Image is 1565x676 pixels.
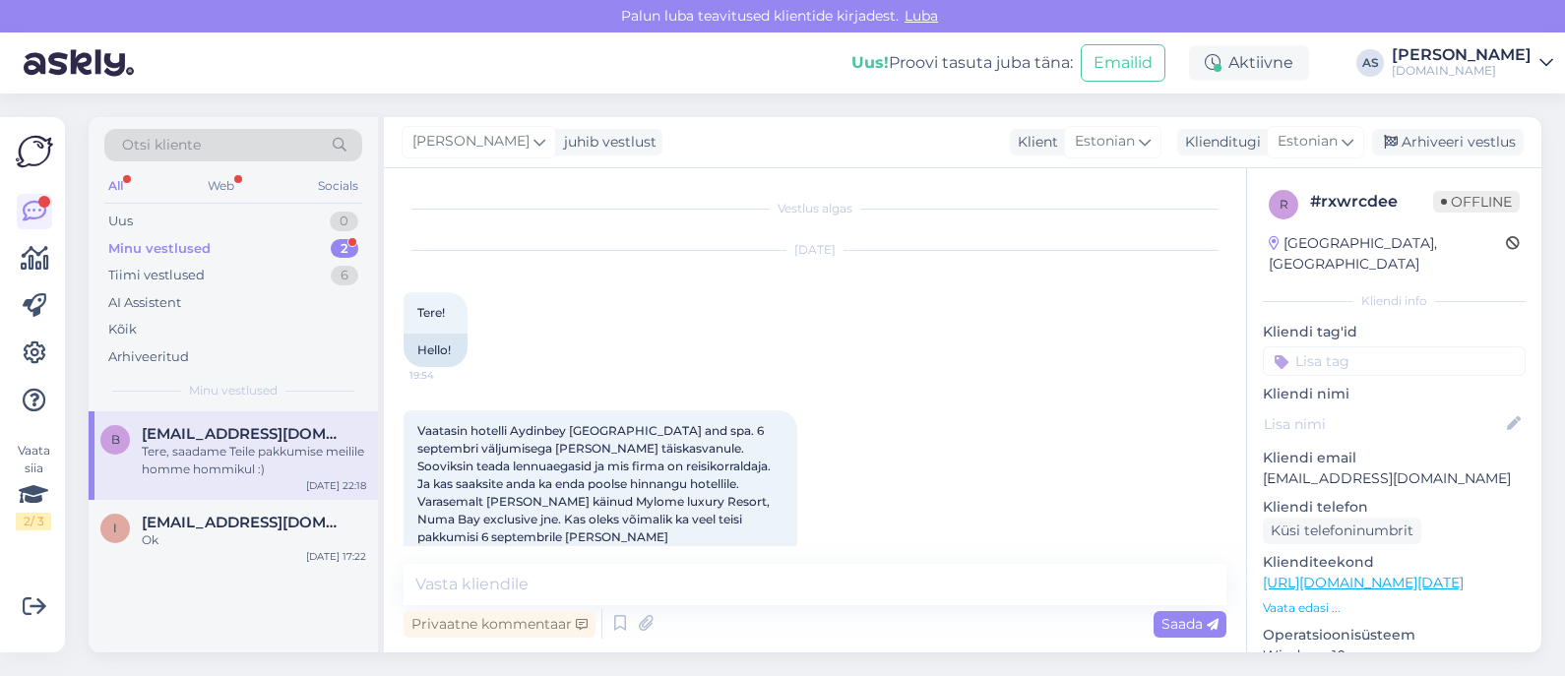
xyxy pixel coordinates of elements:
div: Tiimi vestlused [108,266,205,285]
div: Tere, saadame Teile pakkumise meilile homme hommikul :) [142,443,366,478]
div: [DATE] 17:22 [306,549,366,564]
div: Vestlus algas [404,200,1226,217]
p: [EMAIL_ADDRESS][DOMAIN_NAME] [1263,468,1526,489]
p: Kliendi tag'id [1263,322,1526,342]
span: Saada [1161,615,1219,633]
span: brigittahirs@gmail.com [142,425,346,443]
p: Operatsioonisüsteem [1263,625,1526,645]
input: Lisa nimi [1264,413,1503,435]
div: Arhiveeritud [108,347,189,367]
div: 2 / 3 [16,513,51,530]
div: Uus [108,212,133,231]
div: Proovi tasuta juba täna: [851,51,1073,75]
span: Tere! [417,305,445,320]
div: juhib vestlust [556,132,657,153]
div: All [104,173,127,199]
span: Estonian [1278,131,1338,153]
div: Hello! [404,334,468,367]
div: Aktiivne [1189,45,1309,81]
span: b [111,432,120,447]
div: Socials [314,173,362,199]
span: Vaatasin hotelli Aydinbey [GEOGRAPHIC_DATA] and spa. 6 septembri väljumisega [PERSON_NAME] täiska... [417,423,778,562]
span: Luba [899,7,944,25]
span: Estonian [1075,131,1135,153]
span: 19:54 [409,368,483,383]
div: AS [1356,49,1384,77]
input: Lisa tag [1263,346,1526,376]
div: 2 [331,239,358,259]
button: Emailid [1081,44,1165,82]
span: Otsi kliente [122,135,201,155]
div: [GEOGRAPHIC_DATA], [GEOGRAPHIC_DATA] [1269,233,1506,275]
div: [PERSON_NAME] [1392,47,1532,63]
p: Kliendi nimi [1263,384,1526,404]
div: 6 [331,266,358,285]
p: Vaata edasi ... [1263,599,1526,617]
div: Kliendi info [1263,292,1526,310]
div: 0 [330,212,358,231]
div: Vaata siia [16,442,51,530]
span: indrek.majas@gmail.com [142,514,346,531]
span: r [1280,197,1288,212]
div: # rxwrcdee [1310,190,1433,214]
div: Privaatne kommentaar [404,611,595,638]
p: Windows 10 [1263,645,1526,666]
div: AI Assistent [108,293,181,313]
div: [DATE] 22:18 [306,478,366,493]
span: Minu vestlused [189,382,278,399]
div: Klient [1010,132,1058,153]
b: Uus! [851,53,889,72]
p: Kliendi email [1263,448,1526,468]
p: Klienditeekond [1263,552,1526,573]
div: Web [204,173,238,199]
div: [DOMAIN_NAME] [1392,63,1532,79]
div: [DATE] [404,241,1226,259]
div: Minu vestlused [108,239,211,259]
div: Klienditugi [1177,132,1261,153]
span: i [113,521,117,535]
span: Offline [1433,191,1520,213]
span: [PERSON_NAME] [412,131,530,153]
img: Askly Logo [16,133,53,170]
a: [PERSON_NAME][DOMAIN_NAME] [1392,47,1553,79]
div: Küsi telefoninumbrit [1263,518,1421,544]
div: Ok [142,531,366,549]
div: Kõik [108,320,137,339]
a: [URL][DOMAIN_NAME][DATE] [1263,574,1464,591]
div: Arhiveeri vestlus [1372,129,1524,155]
p: Kliendi telefon [1263,497,1526,518]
